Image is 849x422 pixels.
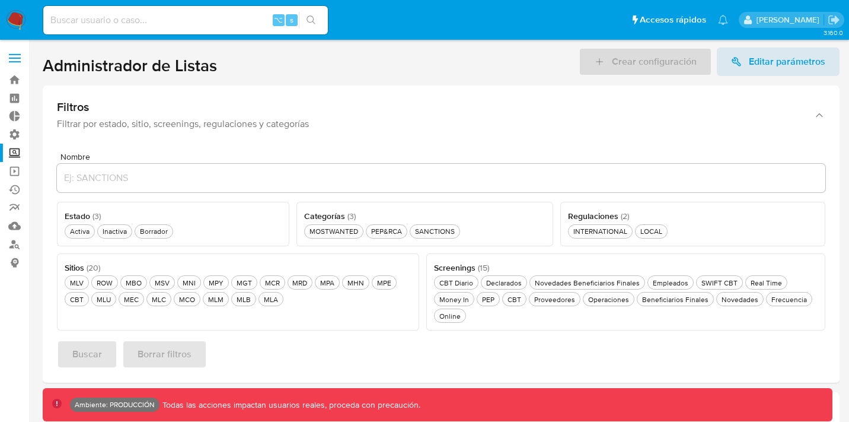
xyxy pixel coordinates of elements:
[75,402,155,407] p: Ambiente: PRODUCCIÓN
[718,15,728,25] a: Notificaciones
[274,14,283,26] span: ⌥
[43,12,328,28] input: Buscar usuario o caso...
[757,14,824,26] p: franco.barberis@mercadolibre.com
[299,12,323,28] button: search-icon
[159,399,420,411] p: Todas las acciones impactan usuarios reales, proceda con precaución.
[290,14,293,26] span: s
[640,14,706,26] span: Accesos rápidos
[828,14,840,26] a: Salir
